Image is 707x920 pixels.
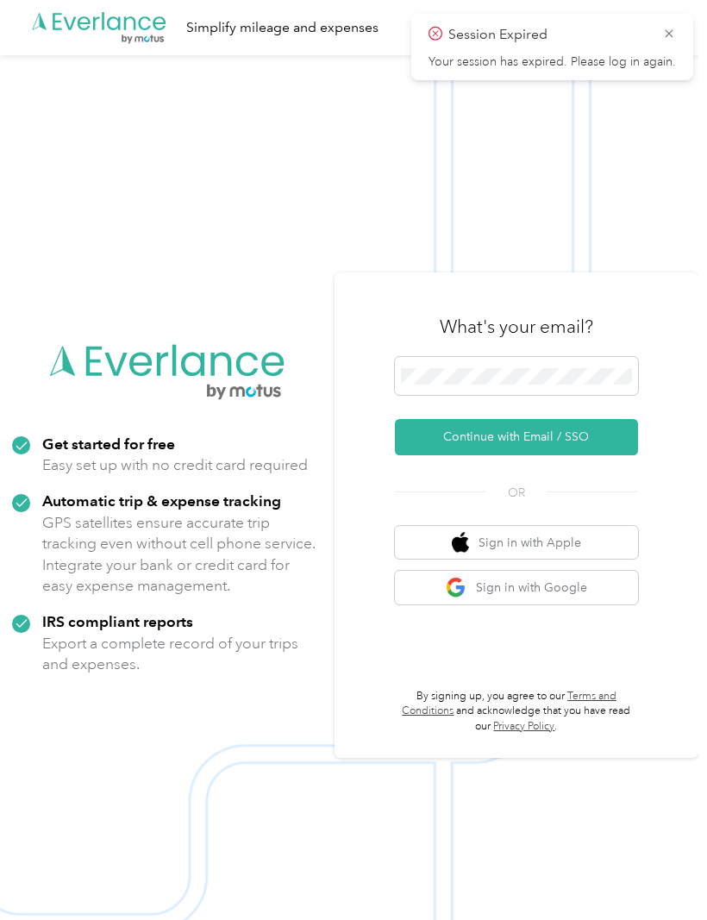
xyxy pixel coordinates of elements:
[42,454,308,476] p: Easy set up with no credit card required
[186,17,379,39] div: Simplify mileage and expenses
[402,690,616,718] a: Terms and Conditions
[42,512,322,597] p: GPS satellites ensure accurate trip tracking even without cell phone service. Integrate your bank...
[42,435,175,453] strong: Get started for free
[452,532,469,554] img: apple logo
[42,491,281,510] strong: Automatic trip & expense tracking
[440,315,593,339] h3: What's your email?
[395,571,638,604] button: google logoSign in with Google
[446,577,467,598] img: google logo
[395,419,638,455] button: Continue with Email / SSO
[493,720,554,733] a: Privacy Policy
[42,633,322,675] p: Export a complete record of your trips and expenses.
[429,54,676,70] p: Your session has expired. Please log in again.
[42,612,193,630] strong: IRS compliant reports
[395,526,638,560] button: apple logoSign in with Apple
[448,24,650,46] p: Session Expired
[486,484,547,502] span: OR
[395,689,638,735] p: By signing up, you agree to our and acknowledge that you have read our .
